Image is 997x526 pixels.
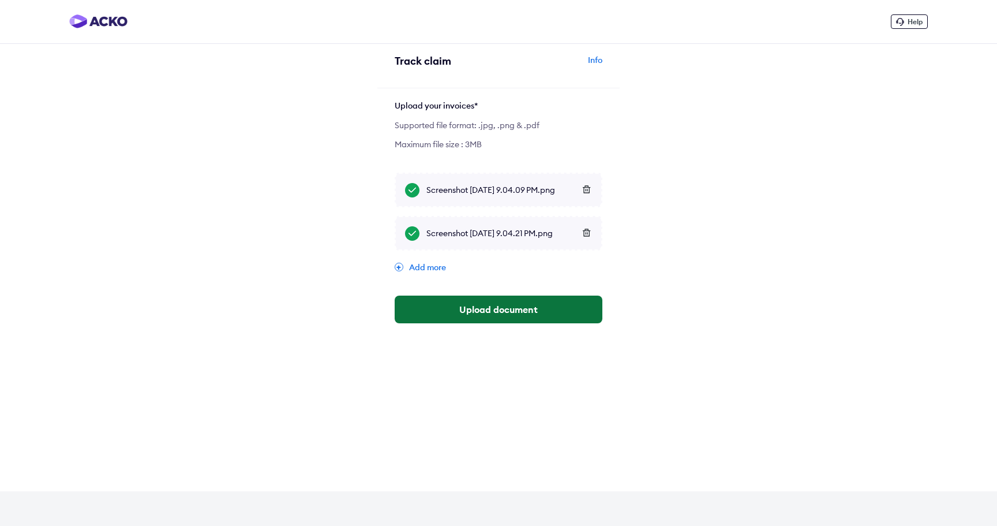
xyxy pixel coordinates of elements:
[395,120,602,130] div: Supported file format: .jpg, .png & .pdf
[908,17,923,26] span: Help
[426,184,592,196] div: Screenshot [DATE] 9.04.09 PM.png
[501,54,602,76] div: Info
[395,139,602,150] div: Maximum file size : 3MB
[426,227,592,239] div: Screenshot [DATE] 9.04.21 PM.png
[395,100,602,111] div: Upload your invoices*
[395,262,602,273] div: Add more
[395,296,602,323] button: Upload document
[395,54,496,68] div: Track claim
[69,14,128,28] img: horizontal-gradient.png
